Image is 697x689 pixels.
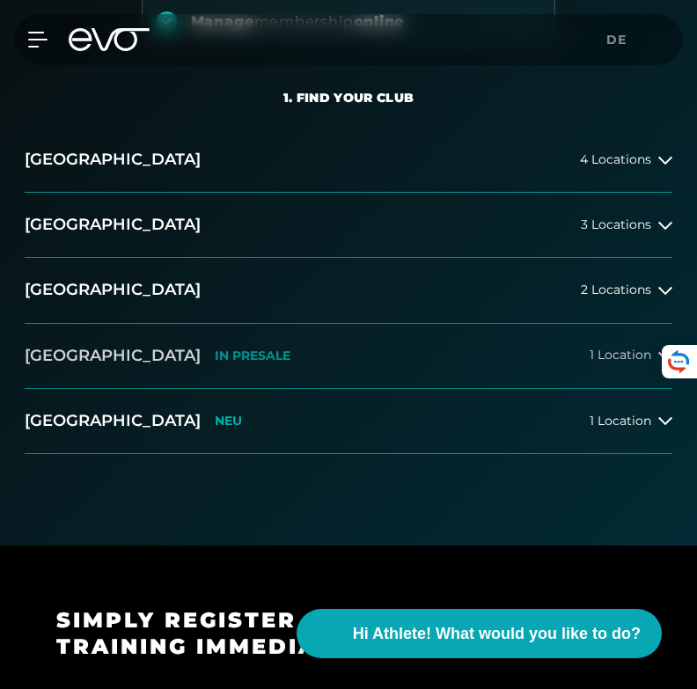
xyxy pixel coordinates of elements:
[56,607,641,660] h3: Simply register online and start training immediately
[590,414,651,428] span: 1 Location
[353,622,641,646] span: Hi Athlete! What would you like to do?
[25,258,672,323] button: [GEOGRAPHIC_DATA]2 Locations
[606,30,637,50] a: de
[297,609,662,658] button: Hi Athlete! What would you like to do?
[283,89,415,106] div: 1. Find your club
[580,153,651,166] span: 4 Locations
[25,214,201,236] h2: [GEOGRAPHIC_DATA]
[581,283,651,297] span: 2 Locations
[25,389,672,454] button: [GEOGRAPHIC_DATA]NEU1 Location
[25,193,672,258] button: [GEOGRAPHIC_DATA]3 Locations
[606,32,627,48] span: de
[581,218,651,231] span: 3 Locations
[25,279,201,301] h2: [GEOGRAPHIC_DATA]
[25,149,201,171] h2: [GEOGRAPHIC_DATA]
[25,410,201,432] h2: [GEOGRAPHIC_DATA]
[590,348,651,362] span: 1 Location
[25,345,201,367] h2: [GEOGRAPHIC_DATA]
[215,414,242,429] p: NEU
[25,128,672,193] button: [GEOGRAPHIC_DATA]4 Locations
[25,324,672,389] button: [GEOGRAPHIC_DATA]IN PRESALE1 Location
[215,348,290,363] p: IN PRESALE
